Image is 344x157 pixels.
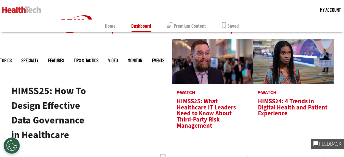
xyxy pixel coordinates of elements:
a: Events [152,58,164,63]
span: More [174,58,187,63]
a: Home [105,20,116,32]
a: MonITor [128,58,142,63]
img: Erik Decker [172,39,253,84]
a: HIMSS25: How To Design Effective Data Governance in Healthcare [11,82,86,143]
button: Open Preferences [4,137,20,154]
div: Cookies Settings [4,137,20,154]
a: Video [108,58,118,63]
span: Specialty [21,58,38,63]
a: Premium Content [167,20,206,32]
img: Home [2,7,41,13]
a: CDW [51,43,100,50]
a: Dashboard [132,20,151,32]
span: Feedback [318,141,341,147]
a: Tips & Tactics [74,58,98,63]
a: HIMSS24: 4 Trends in Digital Health and Patient Experience [258,90,329,117]
a: Saved [222,20,239,32]
a: Features [48,58,64,63]
img: HIMSS Trends Thumbnail [253,39,334,84]
a: HIMSS25: What Healthcare IT Leaders Need to Know About Third-Party Risk Management [177,90,248,130]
